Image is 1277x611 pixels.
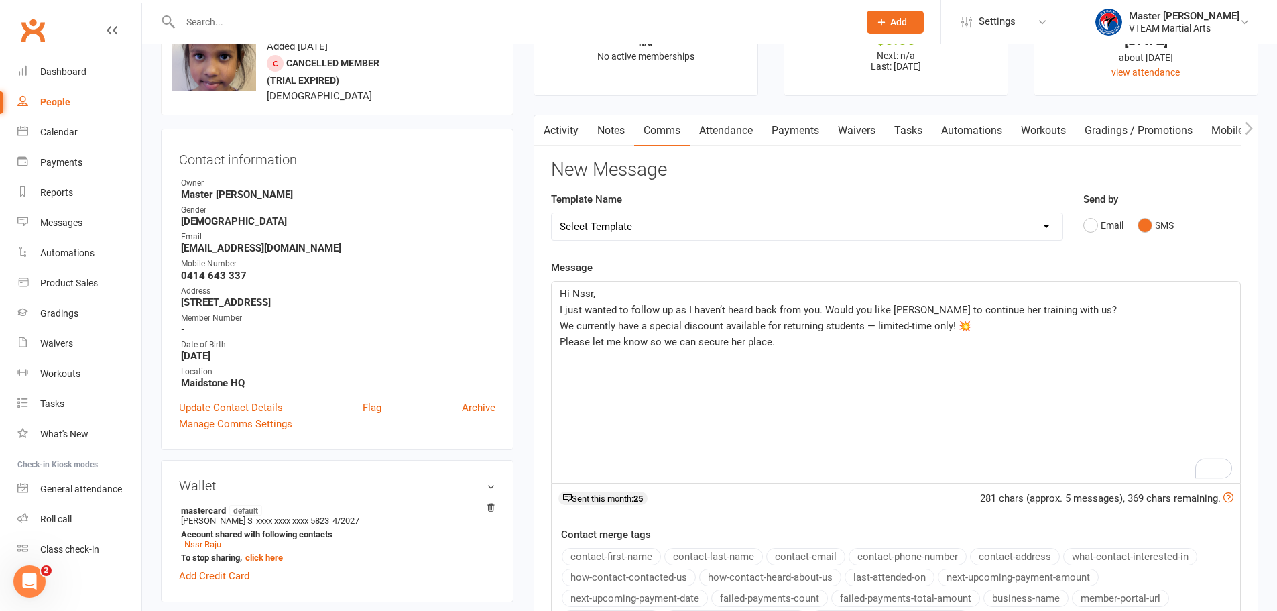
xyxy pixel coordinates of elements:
[181,377,495,389] strong: Maidstone HQ
[179,478,495,493] h3: Wallet
[172,7,256,91] img: image1756276762.png
[267,58,379,86] span: Cancelled member (trial expired)
[181,366,495,378] div: Location
[181,215,495,227] strong: [DEMOGRAPHIC_DATA]
[267,90,372,102] span: [DEMOGRAPHIC_DATA]
[40,429,88,439] div: What's New
[363,400,381,416] a: Flag
[40,66,86,77] div: Dashboard
[690,115,762,146] a: Attendance
[551,260,593,276] label: Message
[181,505,489,516] strong: mastercard
[181,204,495,217] div: Gender
[938,569,1099,586] button: next-upcoming-payment-amount
[560,336,775,348] span: Please let me know so we can secure her place.
[181,350,495,362] strong: [DATE]
[40,157,82,168] div: Payments
[17,504,141,535] a: Roll call
[181,339,495,351] div: Date of Birth
[256,516,329,526] span: xxxx xxxx xxxx 5823
[229,505,262,516] span: default
[17,208,141,238] a: Messages
[1083,213,1123,238] button: Email
[1063,548,1197,565] button: what-contact-interested-in
[184,539,221,549] a: Nssr Raju
[179,400,283,416] a: Update Contact Details
[562,590,708,607] button: next-upcoming-payment-date
[40,398,64,409] div: Tasks
[267,40,328,52] time: Added [DATE]
[17,474,141,504] a: General attendance kiosk mode
[181,312,495,325] div: Member Number
[597,51,694,62] span: No active memberships
[40,484,122,494] div: General attendance
[1138,213,1174,238] button: SMS
[17,117,141,148] a: Calendar
[1095,9,1122,36] img: thumb_image1628552580.png
[588,115,634,146] a: Notes
[1083,191,1118,207] label: Send by
[40,278,98,288] div: Product Sales
[16,13,50,47] a: Clubworx
[1129,10,1239,22] div: Master [PERSON_NAME]
[40,217,82,228] div: Messages
[664,548,763,565] button: contact-last-name
[699,569,841,586] button: how-contact-heard-about-us
[17,268,141,298] a: Product Sales
[40,247,95,258] div: Automations
[40,544,99,555] div: Class check-in
[762,115,829,146] a: Payments
[551,160,1241,180] h3: New Message
[17,178,141,208] a: Reports
[181,323,495,335] strong: -
[1012,115,1075,146] a: Workouts
[17,87,141,117] a: People
[40,368,80,379] div: Workouts
[634,115,690,146] a: Comms
[17,419,141,449] a: What's New
[181,270,495,282] strong: 0414 643 337
[181,296,495,309] strong: [STREET_ADDRESS]
[980,490,1233,506] div: 281 chars (approx. 5 messages), 369 chars remaining.
[1072,590,1169,607] button: member-portal-url
[17,535,141,565] a: Class kiosk mode
[40,97,70,107] div: People
[40,127,78,137] div: Calendar
[40,514,72,524] div: Roll call
[17,148,141,178] a: Payments
[552,282,1240,483] div: To enrich screen reader interactions, please activate Accessibility in Grammarly extension settings
[560,304,1117,316] span: I just wanted to follow up as I haven’t heard back from you. Would you like [PERSON_NAME] to cont...
[983,590,1069,607] button: business-name
[561,526,651,543] label: Contact merge tags
[766,548,845,565] button: contact-email
[181,188,495,201] strong: Master [PERSON_NAME]
[179,416,292,432] a: Manage Comms Settings
[1046,33,1245,47] div: [DATE]
[181,529,489,539] strong: Account shared with following contacts
[13,565,46,598] iframe: Intercom live chat
[970,548,1060,565] button: contact-address
[979,7,1016,37] span: Settings
[462,400,495,416] a: Archive
[181,553,489,563] strong: To stop sharing,
[17,238,141,268] a: Automations
[849,548,967,565] button: contact-phone-number
[40,187,73,198] div: Reports
[1075,115,1202,146] a: Gradings / Promotions
[1129,22,1239,34] div: VTEAM Martial Arts
[932,115,1012,146] a: Automations
[181,285,495,298] div: Address
[551,191,622,207] label: Template Name
[560,320,971,332] span: We currently have a special discount available for returning students — limited-time only! 💥
[534,115,588,146] a: Activity
[831,590,980,607] button: failed-payments-total-amount
[867,11,924,34] button: Add
[176,13,849,32] input: Search...
[245,553,283,563] a: click here
[332,516,359,526] span: 4/2027
[40,308,78,319] div: Gradings
[17,329,141,359] a: Waivers
[829,115,885,146] a: Waivers
[181,177,495,190] div: Owner
[17,359,141,389] a: Workouts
